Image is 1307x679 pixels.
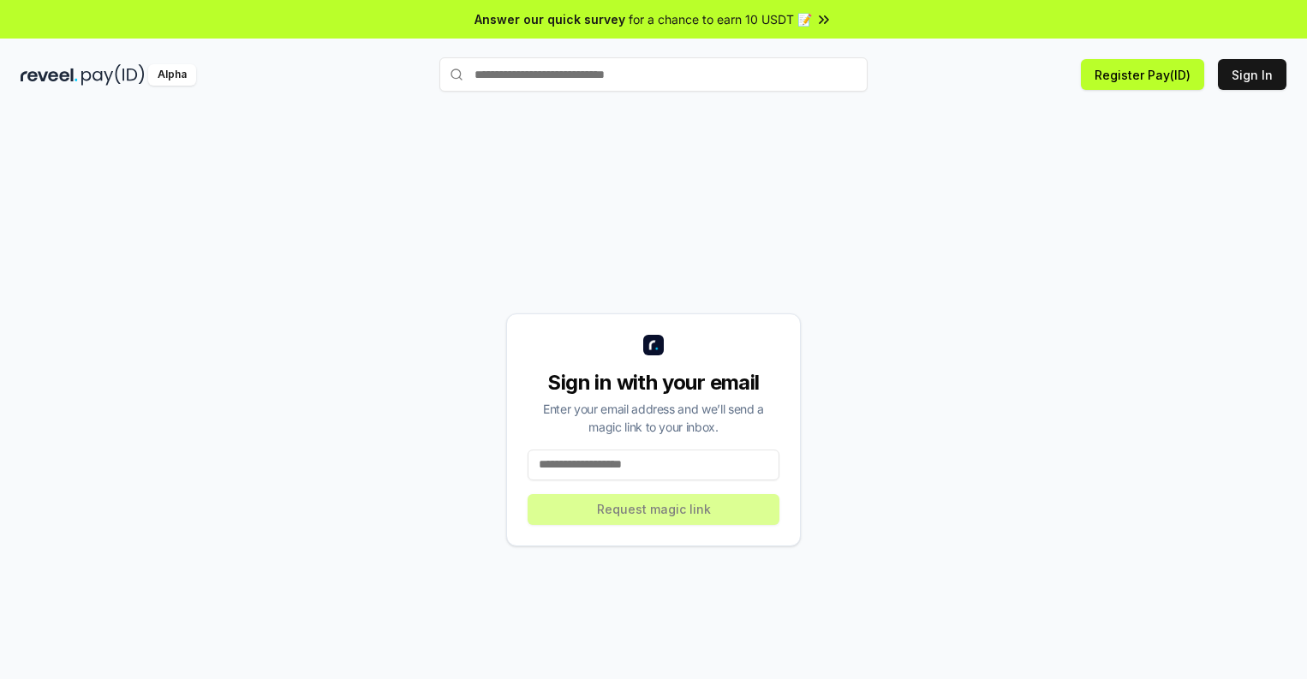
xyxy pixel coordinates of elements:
div: Alpha [148,64,196,86]
img: pay_id [81,64,145,86]
span: for a chance to earn 10 USDT 📝 [629,10,812,28]
span: Answer our quick survey [474,10,625,28]
button: Register Pay(ID) [1081,59,1204,90]
img: reveel_dark [21,64,78,86]
img: logo_small [643,335,664,355]
div: Enter your email address and we’ll send a magic link to your inbox. [528,400,779,436]
div: Sign in with your email [528,369,779,396]
button: Sign In [1218,59,1286,90]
